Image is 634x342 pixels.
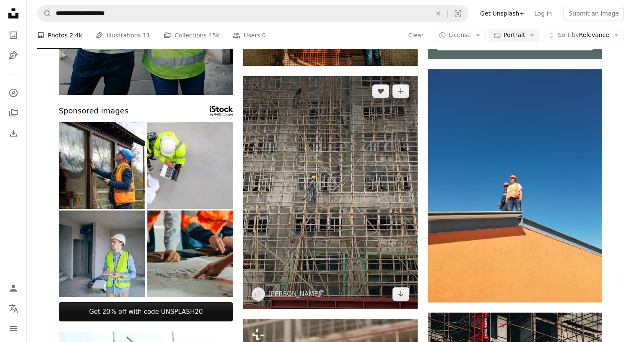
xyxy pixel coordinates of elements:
a: [PERSON_NAME] [268,290,321,298]
button: Clear [408,29,424,42]
a: Download History [5,125,22,142]
a: people walking on sidewalk near building during daytime [243,189,418,196]
button: License [434,29,486,42]
a: Collections [5,105,22,121]
a: Log in [529,7,557,20]
a: Explore [5,84,22,101]
a: Log in / Sign up [5,280,22,297]
button: Visual search [448,5,468,21]
span: License [449,32,471,38]
button: Like [372,84,389,98]
button: Language [5,300,22,317]
a: Home — Unsplash [5,5,22,24]
span: Relevance [558,31,609,39]
button: Menu [5,320,22,337]
img: Closeup of team of industrial engineers meeting analyze machinery blueprints consult project on t... [147,210,233,297]
img: Banner : Civil engineer inspect structure at construction site against blueprint, Building inspec... [147,122,233,209]
img: Male architect on construction site [59,210,145,297]
button: Search Unsplash [37,5,52,21]
span: Sponsored images [59,105,128,117]
form: Find visuals sitewide [37,5,468,22]
a: Get 20% off with code UNSPLASH20 [59,302,233,321]
button: Clear [429,5,447,21]
a: Illustrations 11 [96,22,150,49]
button: Submit an image [564,7,624,20]
span: Portrait [504,31,525,39]
a: Users 0 [233,22,266,49]
a: Get Unsplash+ [475,7,529,20]
span: 0 [262,31,266,40]
button: Portrait [489,29,540,42]
a: A man standing on top of a skateboard ramp [428,182,602,189]
a: Download [392,287,409,301]
button: Add to Collection [392,84,409,98]
span: 45k [208,31,219,40]
img: A man standing on top of a skateboard ramp [428,69,602,303]
a: Illustrations [5,47,22,64]
a: Collections 45k [164,22,219,49]
button: Sort byRelevance [543,29,624,42]
a: Photos [5,27,22,44]
span: Sort by [558,32,579,38]
img: Go to Thomas Kinto's profile [252,287,265,301]
img: Ensuring Excellence [59,122,145,209]
span: 11 [143,31,151,40]
img: people walking on sidewalk near building during daytime [243,76,418,309]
